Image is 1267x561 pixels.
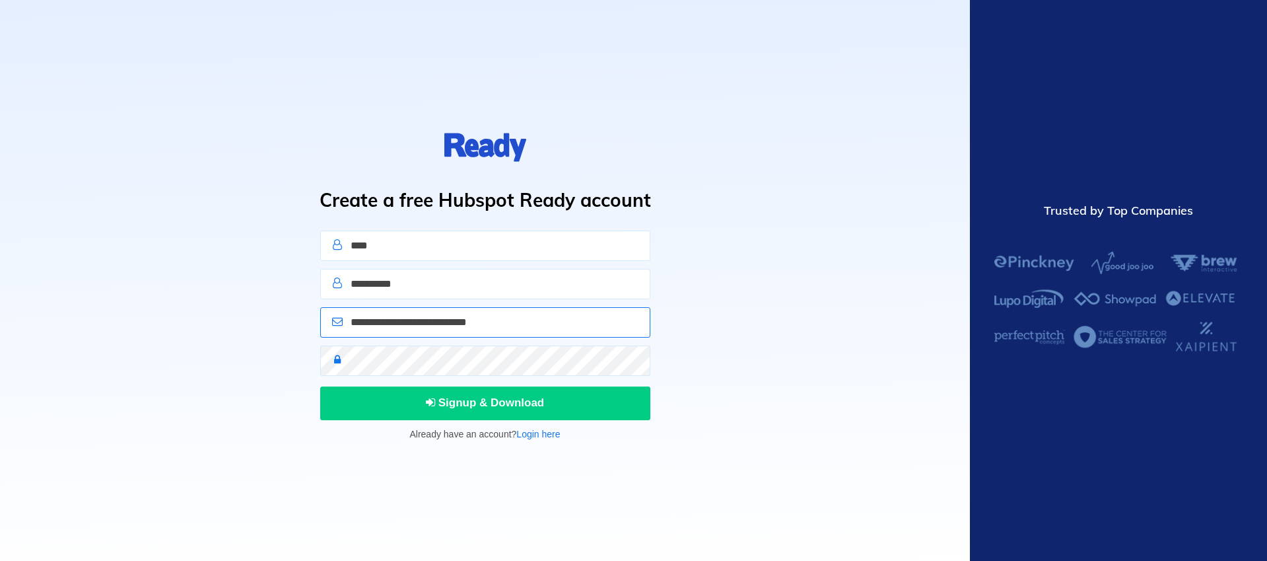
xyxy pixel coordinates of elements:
[993,243,1244,359] img: Hubspot Ready Customers
[993,202,1244,219] div: Trusted by Top Companies
[633,315,648,330] keeper-lock: Open Keeper Popup
[426,396,545,409] span: Signup & Download
[320,427,650,441] p: Already have an account?
[444,130,526,165] img: logo
[320,387,650,420] button: Signup & Download
[316,186,655,214] h1: Create a free Hubspot Ready account
[516,429,560,439] a: Login here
